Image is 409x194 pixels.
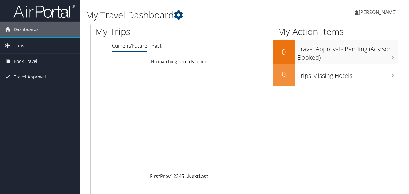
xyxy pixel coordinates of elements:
[355,3,403,21] a: [PERSON_NAME]
[199,173,208,180] a: Last
[298,42,398,62] h3: Travel Approvals Pending (Advisor Booked)
[86,9,297,21] h1: My Travel Dashboard
[273,69,295,79] h2: 0
[176,173,179,180] a: 3
[14,22,39,37] span: Dashboards
[182,173,184,180] a: 5
[273,40,398,64] a: 0Travel Approvals Pending (Advisor Booked)
[14,69,46,85] span: Travel Approval
[112,42,147,49] a: Current/Future
[91,56,268,67] td: No matching records found
[14,38,24,53] span: Trips
[298,68,398,80] h3: Trips Missing Hotels
[273,64,398,86] a: 0Trips Missing Hotels
[14,54,37,69] span: Book Travel
[188,173,199,180] a: Next
[152,42,162,49] a: Past
[13,4,75,18] img: airportal-logo.png
[359,9,397,16] span: [PERSON_NAME]
[273,25,398,38] h1: My Action Items
[179,173,182,180] a: 4
[171,173,173,180] a: 1
[273,47,295,57] h2: 0
[184,173,188,180] span: …
[173,173,176,180] a: 2
[160,173,171,180] a: Prev
[150,173,160,180] a: First
[95,25,189,38] h1: My Trips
